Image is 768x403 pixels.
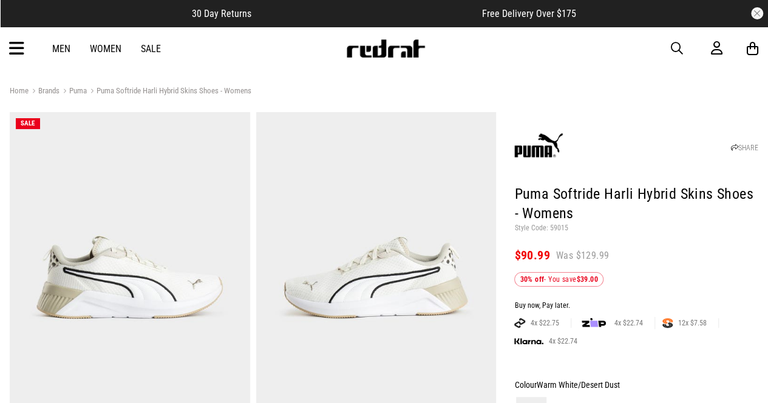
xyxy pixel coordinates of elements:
img: Puma [514,122,563,171]
a: Puma [59,86,87,98]
span: 30 Day Returns [192,8,251,19]
button: Open LiveChat chat widget [10,5,46,41]
div: Buy now, Pay later. [514,301,758,311]
h1: Puma Softride Harli Hybrid Skins Shoes - Womens [514,185,758,224]
a: SHARE [731,144,758,152]
a: Home [10,86,29,95]
img: AFTERPAY [514,318,525,328]
a: Sale [141,43,161,55]
iframe: Customer reviews powered by Trustpilot [276,7,458,19]
a: Puma Softride Harli Hybrid Skins Shoes - Womens [87,86,251,98]
a: Men [52,43,70,55]
a: Women [90,43,121,55]
span: Was $129.99 [556,249,609,262]
span: 4x $22.74 [609,318,647,328]
img: KLARNA [514,338,543,345]
span: 4x $22.74 [543,336,582,346]
div: - You save [514,272,603,287]
p: Style Code: 59015 [514,224,758,233]
img: SPLITPAY [662,318,673,328]
img: Redrat logo [345,39,426,58]
span: 12x $7.58 [673,318,711,328]
span: Warm White/Desert Dust [536,380,619,390]
img: zip [582,317,606,329]
span: SALE [21,119,35,127]
div: Colour [514,378,758,392]
b: $39.00 [576,275,597,284]
span: 4x $22.75 [525,318,563,328]
a: Brands [29,86,59,98]
span: $90.99 [514,248,549,262]
span: Free Delivery Over $175 [482,8,576,19]
b: 30% off [520,275,544,284]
